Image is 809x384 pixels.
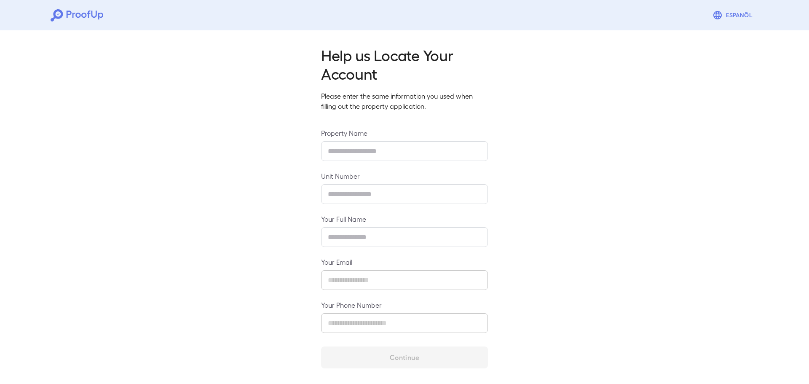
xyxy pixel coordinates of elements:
[709,7,758,24] button: Espanõl
[321,91,488,111] p: Please enter the same information you used when filling out the property application.
[321,214,488,224] label: Your Full Name
[321,300,488,310] label: Your Phone Number
[321,46,488,83] h2: Help us Locate Your Account
[321,128,488,138] label: Property Name
[321,257,488,267] label: Your Email
[321,171,488,181] label: Unit Number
